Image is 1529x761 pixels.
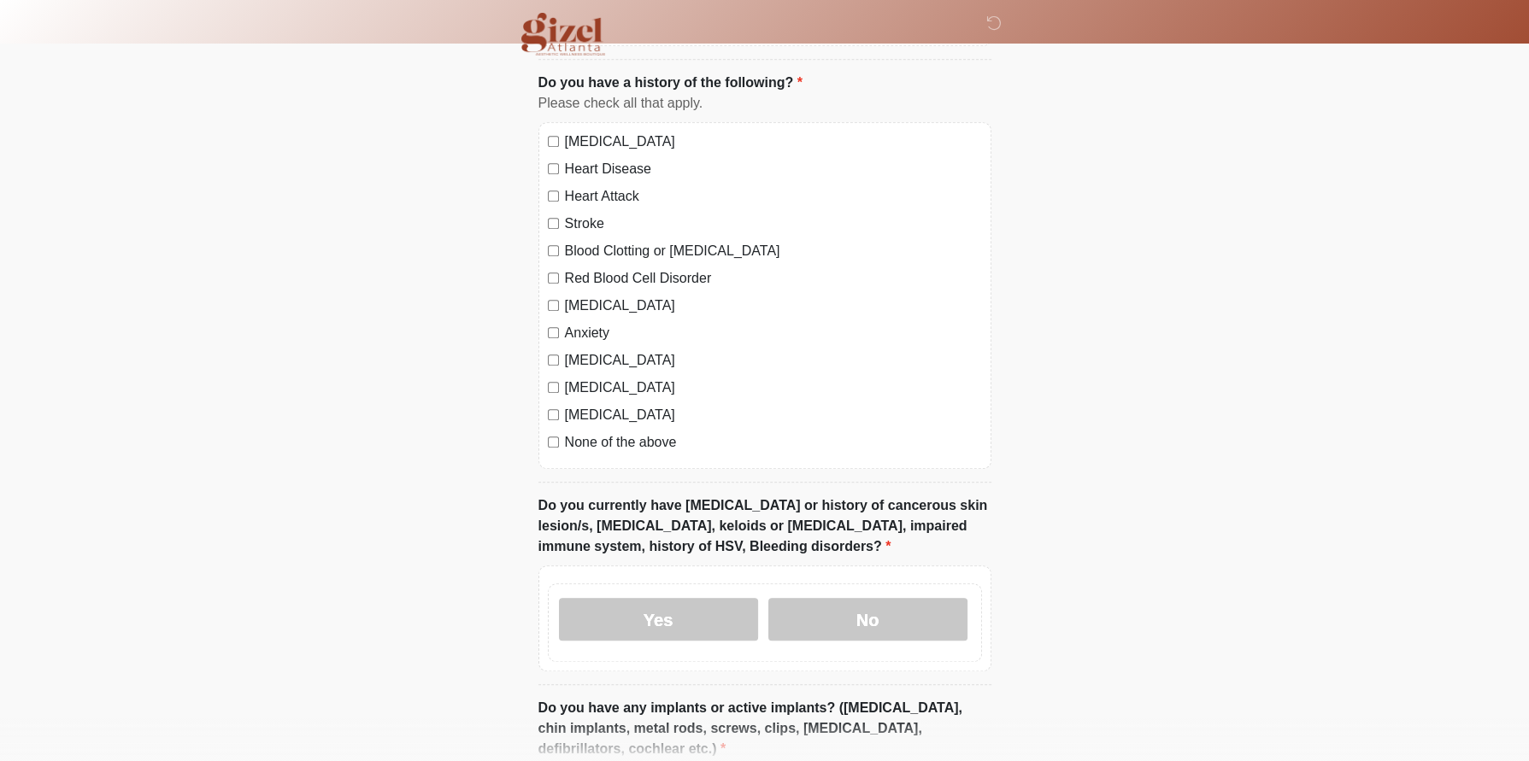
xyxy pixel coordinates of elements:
[565,214,982,234] label: Stroke
[538,93,991,114] div: Please check all that apply.
[548,409,559,420] input: [MEDICAL_DATA]
[548,382,559,393] input: [MEDICAL_DATA]
[565,323,982,343] label: Anxiety
[548,245,559,256] input: Blood Clotting or [MEDICAL_DATA]
[548,327,559,338] input: Anxiety
[548,436,559,448] input: None of the above
[548,218,559,229] input: Stroke
[548,163,559,174] input: Heart Disease
[521,13,606,56] img: Gizel Atlanta Logo
[565,268,982,289] label: Red Blood Cell Disorder
[548,136,559,147] input: [MEDICAL_DATA]
[548,300,559,311] input: [MEDICAL_DATA]
[548,354,559,366] input: [MEDICAL_DATA]
[538,698,991,759] label: Do you have any implants or active implants? ([MEDICAL_DATA], chin implants, metal rods, screws, ...
[565,296,982,316] label: [MEDICAL_DATA]
[565,132,982,152] label: [MEDICAL_DATA]
[565,432,982,453] label: None of the above
[548,272,559,284] input: Red Blood Cell Disorder
[565,378,982,398] label: [MEDICAL_DATA]
[565,186,982,207] label: Heart Attack
[538,495,991,557] label: Do you currently have [MEDICAL_DATA] or history of cancerous skin lesion/s, [MEDICAL_DATA], keloi...
[559,598,758,641] label: Yes
[565,159,982,179] label: Heart Disease
[548,190,559,202] input: Heart Attack
[538,73,803,93] label: Do you have a history of the following?
[565,350,982,371] label: [MEDICAL_DATA]
[768,598,967,641] label: No
[565,241,982,261] label: Blood Clotting or [MEDICAL_DATA]
[565,405,982,425] label: [MEDICAL_DATA]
